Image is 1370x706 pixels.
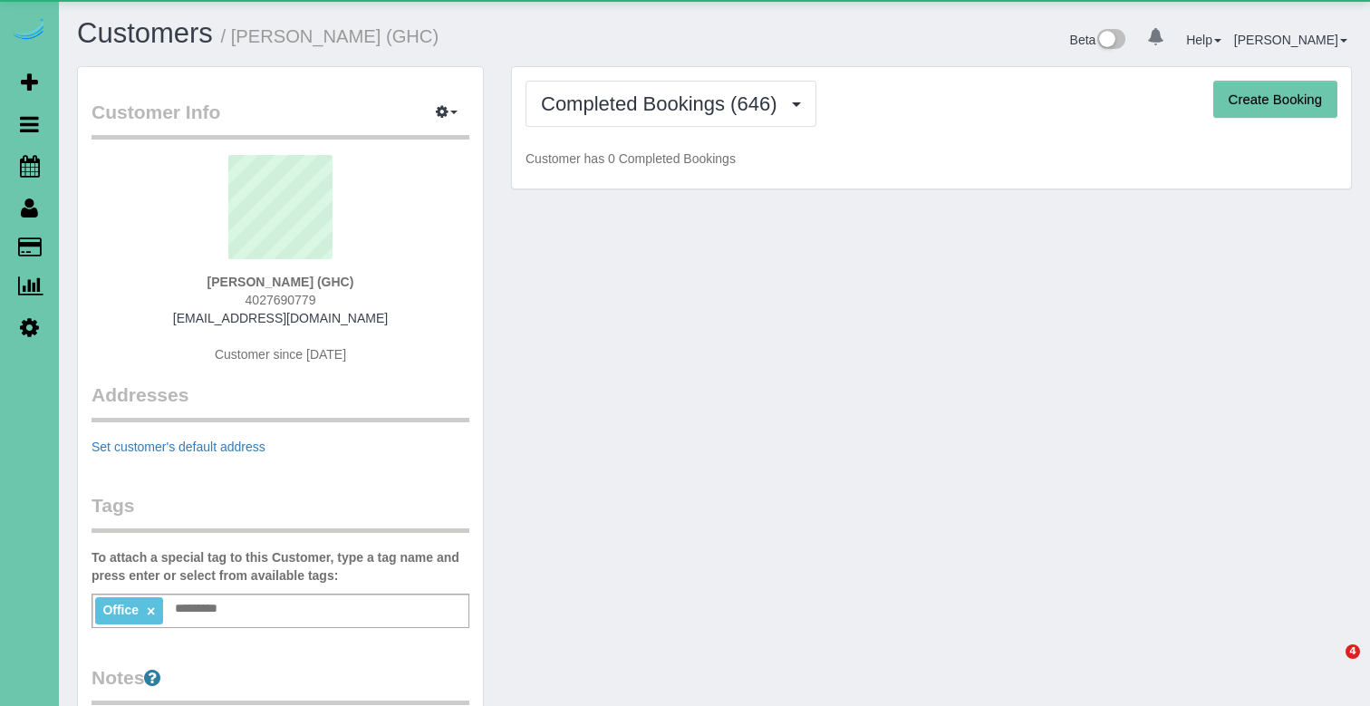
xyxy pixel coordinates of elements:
a: Customers [77,17,213,49]
button: Completed Bookings (646) [526,81,816,127]
a: × [147,604,155,619]
span: 4027690779 [246,293,316,307]
iframe: Intercom live chat [1308,644,1352,688]
a: [PERSON_NAME] [1234,33,1347,47]
strong: [PERSON_NAME] (GHC) [207,275,354,289]
a: Set customer's default address [92,440,265,454]
span: Office [102,603,139,617]
a: Beta [1070,33,1126,47]
legend: Customer Info [92,99,469,140]
legend: Notes [92,664,469,705]
span: Customer since [DATE] [215,347,346,362]
button: Create Booking [1213,81,1337,119]
img: New interface [1095,29,1125,53]
img: Automaid Logo [11,18,47,44]
span: 4 [1346,644,1360,659]
span: Completed Bookings (646) [541,92,786,115]
label: To attach a special tag to this Customer, type a tag name and press enter or select from availabl... [92,548,469,585]
small: / [PERSON_NAME] (GHC) [221,26,439,46]
a: Help [1186,33,1221,47]
p: Customer has 0 Completed Bookings [526,150,1337,168]
a: [EMAIL_ADDRESS][DOMAIN_NAME] [173,311,388,325]
legend: Tags [92,492,469,533]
